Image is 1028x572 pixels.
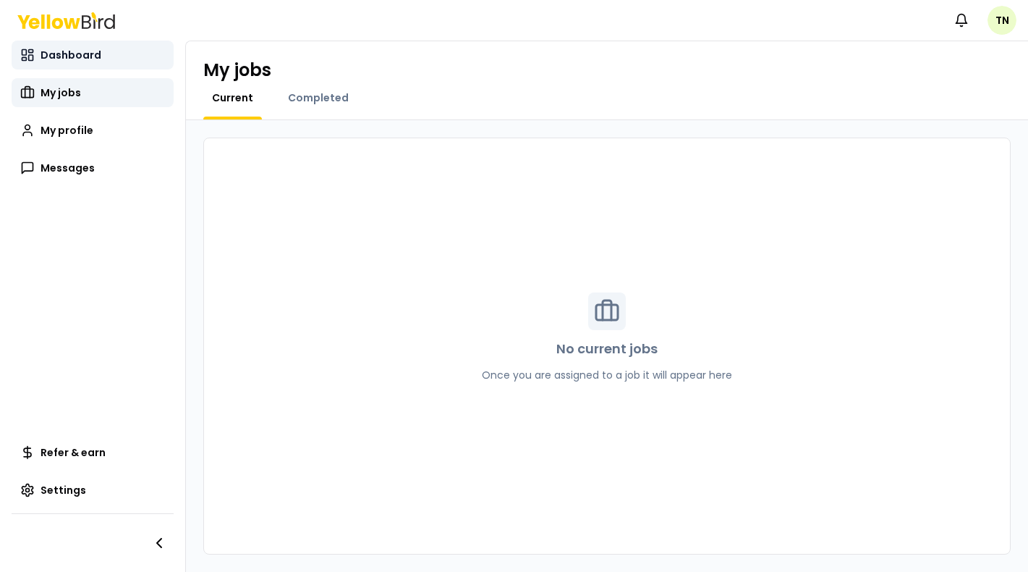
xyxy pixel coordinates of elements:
a: Messages [12,153,174,182]
span: Current [212,91,253,105]
p: Once you are assigned to a job it will appear here [482,368,732,382]
span: TN [987,6,1016,35]
h1: My jobs [203,59,271,82]
span: My profile [41,123,93,138]
span: Dashboard [41,48,101,62]
span: Completed [288,91,349,105]
a: Refer & earn [12,438,174,467]
a: Current [203,91,262,105]
a: Dashboard [12,41,174,70]
a: My jobs [12,78,174,107]
span: Refer & earn [41,445,106,460]
span: My jobs [41,85,81,100]
p: No current jobs [556,339,658,359]
a: Settings [12,476,174,505]
a: Completed [279,91,357,105]
span: Messages [41,161,95,175]
span: Settings [41,483,86,497]
a: My profile [12,116,174,145]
